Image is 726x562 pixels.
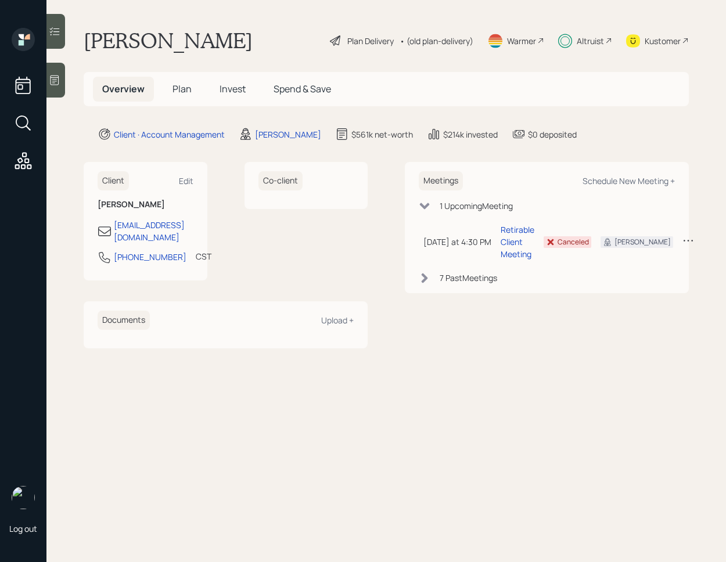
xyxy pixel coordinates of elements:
div: Plan Delivery [347,35,394,47]
div: 7 Past Meeting s [440,272,497,284]
div: Canceled [558,237,589,247]
span: Overview [102,82,145,95]
h6: Client [98,171,129,190]
div: Altruist [577,35,604,47]
div: CST [196,250,211,262]
h6: Co-client [258,171,303,190]
h6: Meetings [419,171,463,190]
div: Upload + [321,315,354,326]
div: 1 Upcoming Meeting [440,200,513,212]
span: Plan [172,82,192,95]
div: Log out [9,523,37,534]
h6: Documents [98,311,150,330]
div: $214k invested [443,128,498,140]
div: Kustomer [645,35,681,47]
div: [EMAIL_ADDRESS][DOMAIN_NAME] [114,219,193,243]
h6: [PERSON_NAME] [98,200,193,210]
div: $561k net-worth [351,128,413,140]
div: $0 deposited [528,128,577,140]
div: [PERSON_NAME] [255,128,321,140]
div: [DATE] at 4:30 PM [423,236,491,248]
div: [PHONE_NUMBER] [114,251,186,263]
h1: [PERSON_NAME] [84,28,253,53]
div: Retirable Client Meeting [501,224,534,260]
div: • (old plan-delivery) [400,35,473,47]
div: Client · Account Management [114,128,225,140]
span: Invest [220,82,246,95]
div: Warmer [507,35,536,47]
span: Spend & Save [274,82,331,95]
div: [PERSON_NAME] [614,237,671,247]
div: Edit [179,175,193,186]
div: Schedule New Meeting + [583,175,675,186]
img: retirable_logo.png [12,486,35,509]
